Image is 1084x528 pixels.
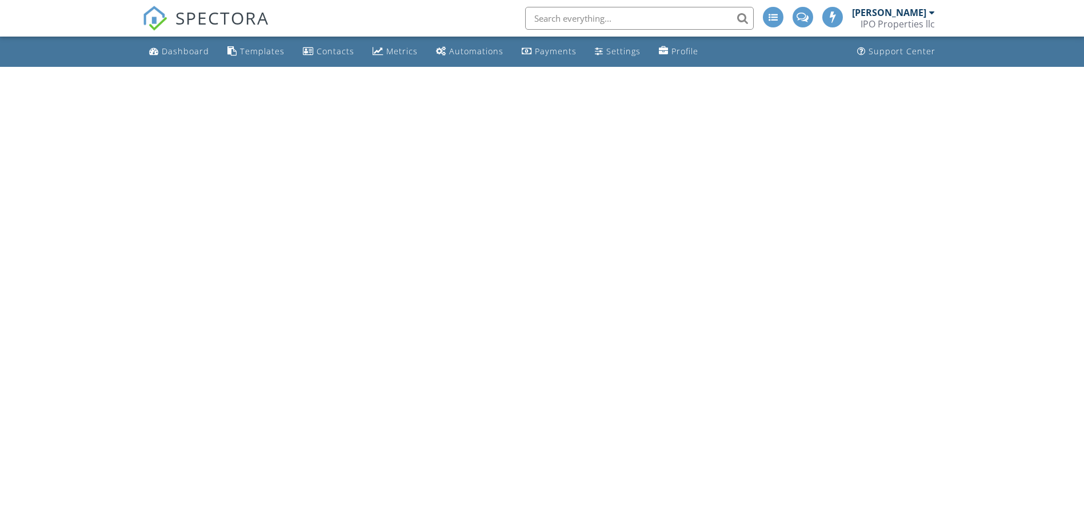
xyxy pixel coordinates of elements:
[431,41,508,62] a: Automations (Advanced)
[535,46,577,57] div: Payments
[142,6,167,31] img: The Best Home Inspection Software - Spectora
[517,41,581,62] a: Payments
[525,7,754,30] input: Search everything...
[869,46,935,57] div: Support Center
[671,46,698,57] div: Profile
[162,46,209,57] div: Dashboard
[368,41,422,62] a: Metrics
[606,46,641,57] div: Settings
[861,18,935,30] div: IPO Properties llc
[317,46,354,57] div: Contacts
[590,41,645,62] a: Settings
[654,41,703,62] a: Company Profile
[852,7,926,18] div: [PERSON_NAME]
[175,6,269,30] span: SPECTORA
[449,46,503,57] div: Automations
[223,41,289,62] a: Templates
[142,15,269,39] a: SPECTORA
[853,41,940,62] a: Support Center
[240,46,285,57] div: Templates
[298,41,359,62] a: Contacts
[386,46,418,57] div: Metrics
[145,41,214,62] a: Dashboard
